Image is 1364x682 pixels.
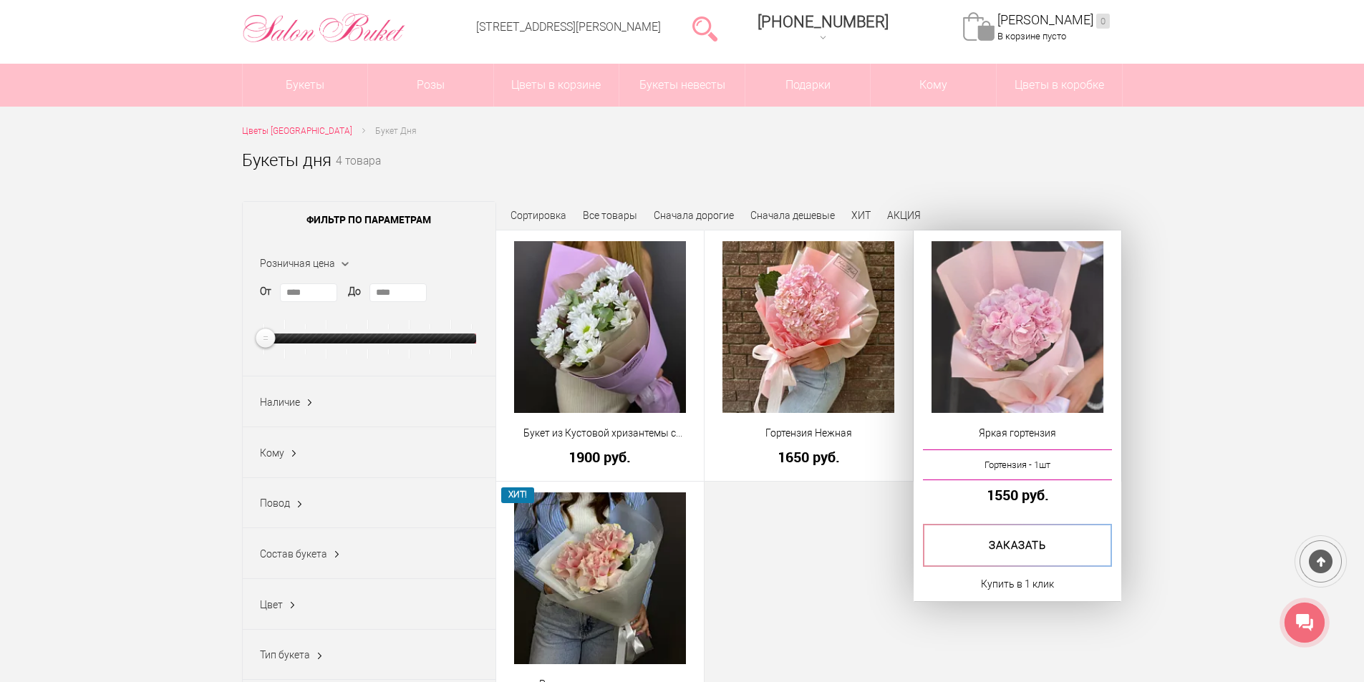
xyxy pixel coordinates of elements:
a: 1900 руб. [506,449,695,464]
h1: Букеты дня [242,147,332,173]
a: [PHONE_NUMBER] [749,8,897,49]
span: Кому [871,64,996,107]
span: Сортировка [511,210,566,221]
span: ХИТ! [501,487,535,502]
ins: 0 [1096,14,1110,29]
a: АКЦИЯ [887,210,921,221]
a: [STREET_ADDRESS][PERSON_NAME] [476,20,661,34]
span: Розничная цена [260,258,335,269]
span: Тип букета [260,649,310,661]
a: Цветы [GEOGRAPHIC_DATA] [242,124,352,139]
label: До [348,284,361,299]
img: Букет из Кустовой хризантемы с Зеленью [514,241,686,413]
a: Купить в 1 клик [981,575,1054,593]
a: Гортензия Нежная [714,426,904,441]
a: Сначала дешевые [750,210,835,221]
a: Букеты невесты [619,64,745,107]
label: От [260,284,271,299]
span: Фильтр по параметрам [243,202,495,238]
a: ХИТ [851,210,871,221]
span: Состав букета [260,548,327,560]
span: Повод [260,497,290,509]
a: 1550 руб. [923,487,1113,502]
a: Подарки [745,64,871,107]
img: Розовые розы в упаковке [514,492,686,664]
span: [PHONE_NUMBER] [758,13,889,31]
span: Кому [260,447,284,459]
a: Цветы в корзине [494,64,619,107]
img: Яркая гортензия [932,241,1103,413]
span: Цветы [GEOGRAPHIC_DATA] [242,126,352,136]
a: Розы [368,64,493,107]
span: Цвет [260,599,283,610]
a: Все товары [583,210,637,221]
a: [PERSON_NAME] [997,12,1110,29]
img: Гортензия Нежная [722,241,894,413]
span: Наличие [260,396,300,408]
a: Яркая гортензия [923,426,1113,441]
a: Букеты [243,64,368,107]
a: Сначала дорогие [654,210,734,221]
small: 4 товара [336,156,381,190]
a: Гортензия - 1шт [923,449,1113,480]
a: Букет из Кустовой хризантемы с [PERSON_NAME] [506,426,695,441]
a: 1650 руб. [714,449,904,464]
span: Букет Дня [375,126,417,136]
a: Цветы в коробке [997,64,1122,107]
span: В корзине пусто [997,31,1066,42]
img: Цветы Нижний Новгород [242,9,406,47]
